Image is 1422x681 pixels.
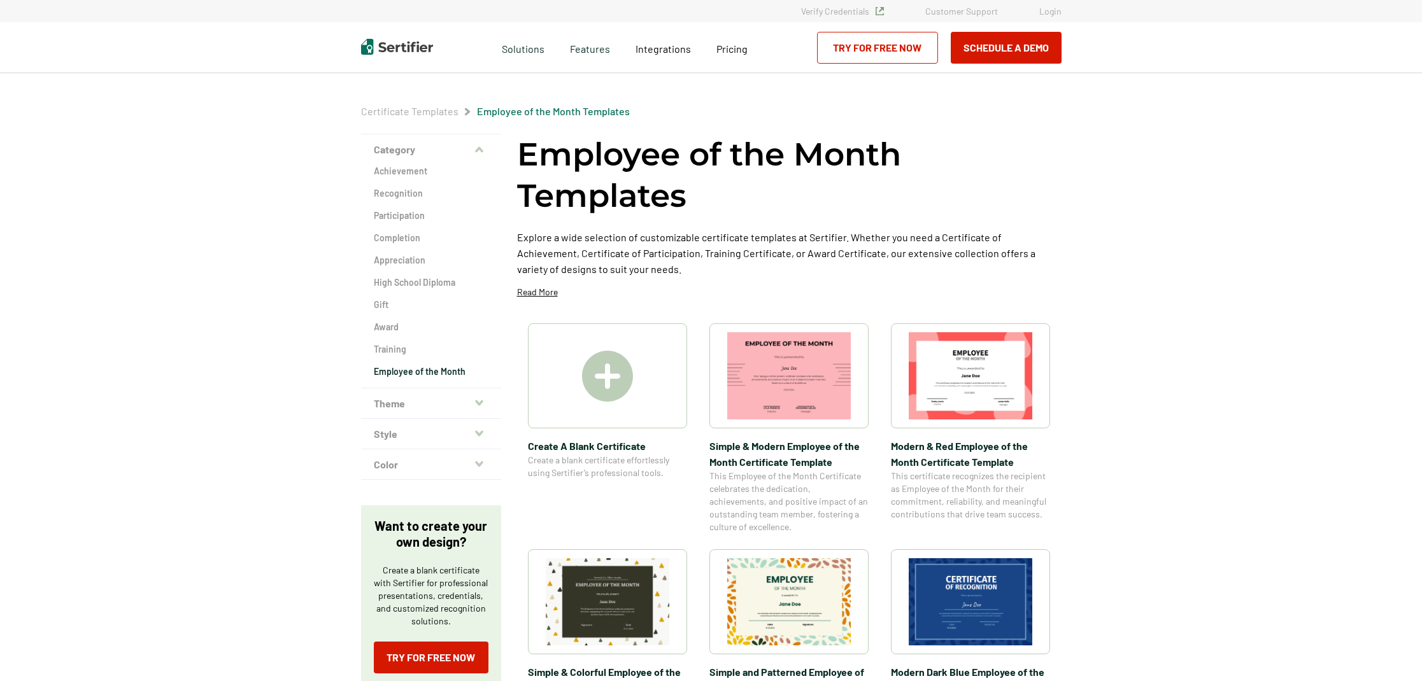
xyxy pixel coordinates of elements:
[582,351,633,402] img: Create A Blank Certificate
[546,558,669,645] img: Simple & Colorful Employee of the Month Certificate Template
[374,165,488,178] a: Achievement
[716,43,748,55] span: Pricing
[925,6,998,17] a: Customer Support
[528,454,687,479] span: Create a blank certificate effortlessly using Sertifier’s professional tools.
[361,388,501,419] button: Theme
[361,165,501,388] div: Category
[727,332,851,419] img: Simple & Modern Employee of the Month Certificate Template
[909,558,1032,645] img: Modern Dark Blue Employee of the Month Certificate Template
[361,449,501,480] button: Color
[361,105,459,117] a: Certificate Templates
[517,229,1062,277] p: Explore a wide selection of customizable certificate templates at Sertifier. Whether you need a C...
[517,286,558,298] p: Read More
[891,323,1050,533] a: Modern & Red Employee of the Month Certificate TemplateModern & Red Employee of the Month Certifi...
[716,39,748,55] a: Pricing
[361,105,630,118] div: Breadcrumb
[636,39,691,55] a: Integrations
[502,39,544,55] span: Solutions
[374,518,488,550] p: Want to create your own design?
[361,419,501,449] button: Style
[361,39,433,55] img: Sertifier | Digital Credentialing Platform
[361,134,501,165] button: Category
[1039,6,1062,17] a: Login
[374,254,488,267] a: Appreciation
[374,642,488,673] a: Try for Free Now
[876,7,884,15] img: Verified
[709,438,869,470] span: Simple & Modern Employee of the Month Certificate Template
[891,438,1050,470] span: Modern & Red Employee of the Month Certificate Template
[891,470,1050,521] span: This certificate recognizes the recipient as Employee of the Month for their commitment, reliabil...
[374,209,488,222] a: Participation
[636,43,691,55] span: Integrations
[528,438,687,454] span: Create A Blank Certificate
[374,365,488,378] a: Employee of the Month
[727,558,851,645] img: Simple and Patterned Employee of the Month Certificate Template
[709,323,869,533] a: Simple & Modern Employee of the Month Certificate TemplateSimple & Modern Employee of the Month C...
[374,232,488,244] a: Completion
[374,343,488,356] a: Training
[477,105,630,118] span: Employee of the Month Templates
[801,6,884,17] a: Verify Credentials
[374,298,488,311] a: Gift
[477,105,630,117] a: Employee of the Month Templates
[817,32,938,64] a: Try for Free Now
[709,470,869,533] span: This Employee of the Month Certificate celebrates the dedication, achievements, and positive impa...
[374,187,488,200] a: Recognition
[374,564,488,628] p: Create a blank certificate with Sertifier for professional presentations, credentials, and custom...
[374,276,488,289] a: High School Diploma
[361,105,459,118] span: Certificate Templates
[517,134,1062,216] h1: Employee of the Month Templates
[570,39,610,55] span: Features
[909,332,1032,419] img: Modern & Red Employee of the Month Certificate Template
[374,321,488,333] a: Award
